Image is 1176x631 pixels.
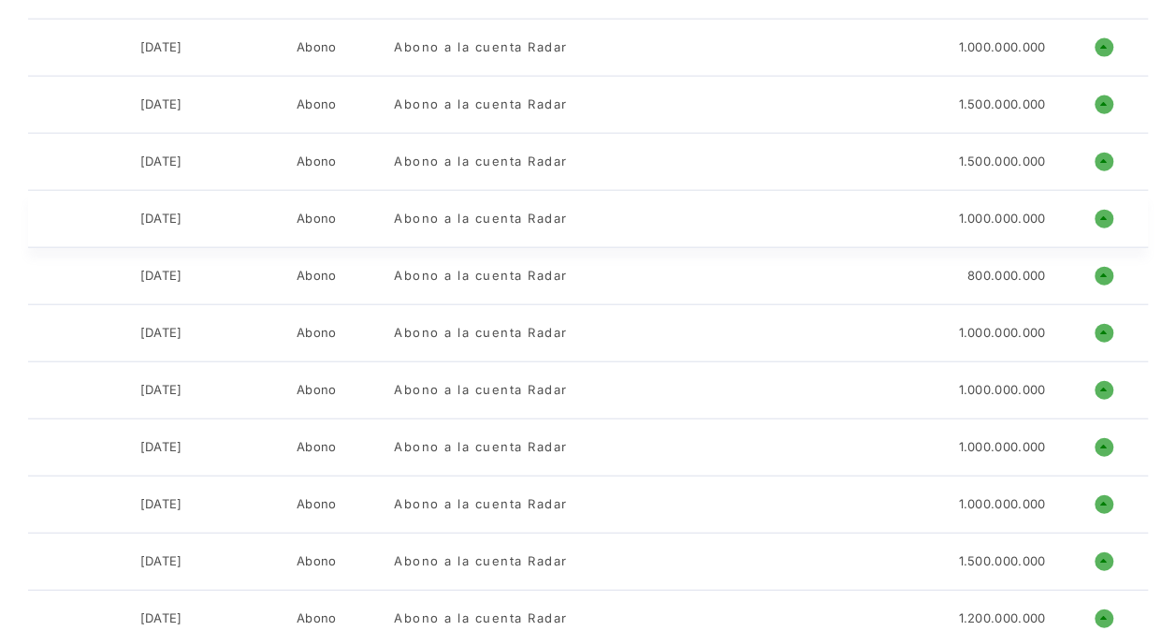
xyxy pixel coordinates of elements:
[297,495,337,514] div: Abono
[297,438,337,457] div: Abono
[394,495,568,514] div: Abono a la cuenta Radar
[958,552,1045,571] div: 1.500.000.000
[1095,495,1113,514] h1: o
[958,609,1045,628] div: 1.200.000.000
[1095,38,1113,57] h1: o
[297,95,337,114] div: Abono
[140,95,182,114] div: [DATE]
[1095,552,1113,571] h1: o
[1095,381,1113,400] h1: o
[140,495,182,514] div: [DATE]
[958,210,1045,228] div: 1.000.000.000
[394,267,568,286] div: Abono a la cuenta Radar
[958,495,1045,514] div: 1.000.000.000
[297,153,337,171] div: Abono
[140,552,182,571] div: [DATE]
[958,381,1045,400] div: 1.000.000.000
[297,609,337,628] div: Abono
[394,38,568,57] div: Abono a la cuenta Radar
[967,267,1045,286] div: 800.000.000
[1095,153,1113,171] h1: o
[140,267,182,286] div: [DATE]
[958,95,1045,114] div: 1.500.000.000
[394,552,568,571] div: Abono a la cuenta Radar
[958,438,1045,457] div: 1.000.000.000
[958,38,1045,57] div: 1.000.000.000
[297,38,337,57] div: Abono
[958,324,1045,343] div: 1.000.000.000
[297,267,337,286] div: Abono
[394,210,568,228] div: Abono a la cuenta Radar
[1095,609,1113,628] h1: o
[1095,95,1113,114] h1: o
[1095,438,1113,457] h1: o
[394,609,568,628] div: Abono a la cuenta Radar
[140,438,182,457] div: [DATE]
[394,324,568,343] div: Abono a la cuenta Radar
[297,210,337,228] div: Abono
[297,324,337,343] div: Abono
[297,381,337,400] div: Abono
[140,210,182,228] div: [DATE]
[394,438,568,457] div: Abono a la cuenta Radar
[140,609,182,628] div: [DATE]
[297,552,337,571] div: Abono
[1095,210,1113,228] h1: o
[394,381,568,400] div: Abono a la cuenta Radar
[140,38,182,57] div: [DATE]
[1095,267,1113,286] h1: o
[1095,324,1113,343] h1: o
[394,95,568,114] div: Abono a la cuenta Radar
[140,381,182,400] div: [DATE]
[140,324,182,343] div: [DATE]
[140,153,182,171] div: [DATE]
[394,153,568,171] div: Abono a la cuenta Radar
[958,153,1045,171] div: 1.500.000.000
